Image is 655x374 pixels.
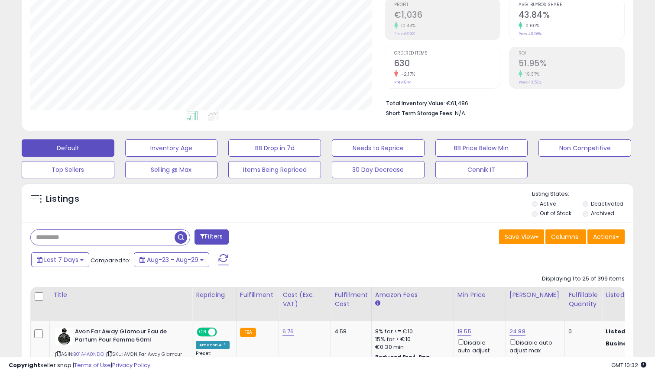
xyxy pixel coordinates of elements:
[522,71,540,77] small: 19.37%
[509,327,525,336] a: 24.88
[394,80,412,85] small: Prev: 644
[22,139,114,157] button: Default
[46,193,79,205] h5: Listings
[375,300,380,307] small: Amazon Fees.
[394,58,500,70] h2: 630
[542,275,625,283] div: Displaying 1 to 25 of 399 items
[386,100,445,107] b: Total Inventory Value:
[532,190,634,198] p: Listing States:
[606,327,645,335] b: Listed Price:
[568,290,598,309] div: Fulfillable Quantity
[499,229,544,244] button: Save View
[195,229,228,245] button: Filters
[457,327,471,336] a: 18.55
[74,361,111,369] a: Terms of Use
[240,328,256,337] small: FBA
[611,361,646,369] span: 2025-09-6 10:32 GMT
[134,252,209,267] button: Aug-23 - Aug-29
[519,3,624,7] span: Avg. Buybox Share
[55,328,73,345] img: 41ytSt7dUEL._SL40_.jpg
[9,361,40,369] strong: Copyright
[375,343,447,351] div: €0.30 min
[519,80,542,85] small: Prev: 43.52%
[435,161,528,178] button: Cennik IT
[334,290,368,309] div: Fulfillment Cost
[591,210,614,217] label: Archived
[509,290,561,300] div: [PERSON_NAME]
[147,255,198,264] span: Aug-23 - Aug-29
[375,328,447,335] div: 8% for <= €10
[394,10,500,22] h2: €1,036
[509,338,558,355] div: Disable auto adjust max
[240,290,275,300] div: Fulfillment
[216,329,230,336] span: OFF
[545,229,586,244] button: Columns
[394,31,415,36] small: Prev: €938
[91,256,130,264] span: Compared to:
[606,339,653,348] b: Business Price:
[44,255,78,264] span: Last 7 Days
[112,361,150,369] a: Privacy Policy
[551,232,578,241] span: Columns
[228,161,321,178] button: Items Being Repriced
[228,139,321,157] button: BB Drop in 7d
[435,139,528,157] button: BB Price Below Min
[282,327,294,336] a: 6.76
[394,51,500,56] span: Ordered Items
[591,200,623,207] label: Deactivated
[282,290,327,309] div: Cost (Exc. VAT)
[519,51,624,56] span: ROI
[22,161,114,178] button: Top Sellers
[386,110,454,117] b: Short Term Storage Fees:
[125,139,218,157] button: Inventory Age
[198,329,208,336] span: ON
[538,139,631,157] button: Non Competitive
[457,290,502,300] div: Min Price
[540,210,571,217] label: Out of Stock
[398,71,415,77] small: -2.17%
[568,328,595,335] div: 0
[587,229,625,244] button: Actions
[9,361,150,370] div: seller snap | |
[455,109,465,117] span: N/A
[519,58,624,70] h2: 51.95%
[31,252,89,267] button: Last 7 Days
[522,23,540,29] small: 0.60%
[394,3,500,7] span: Profit
[519,10,624,22] h2: 43.84%
[519,31,542,36] small: Prev: 43.58%
[53,290,188,300] div: Title
[196,341,230,349] div: Amazon AI *
[375,335,447,343] div: 15% for > €10
[332,139,425,157] button: Needs to Reprice
[75,328,180,346] b: Avon Far Away Glamour Eau de Parfum Pour Femme 50ml
[332,161,425,178] button: 30 Day Decrease
[334,328,365,335] div: 4.58
[386,97,618,108] li: €61,486
[375,290,450,300] div: Amazon Fees
[540,200,556,207] label: Active
[398,23,416,29] small: 10.44%
[125,161,218,178] button: Selling @ Max
[457,338,499,363] div: Disable auto adjust min
[196,290,233,300] div: Repricing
